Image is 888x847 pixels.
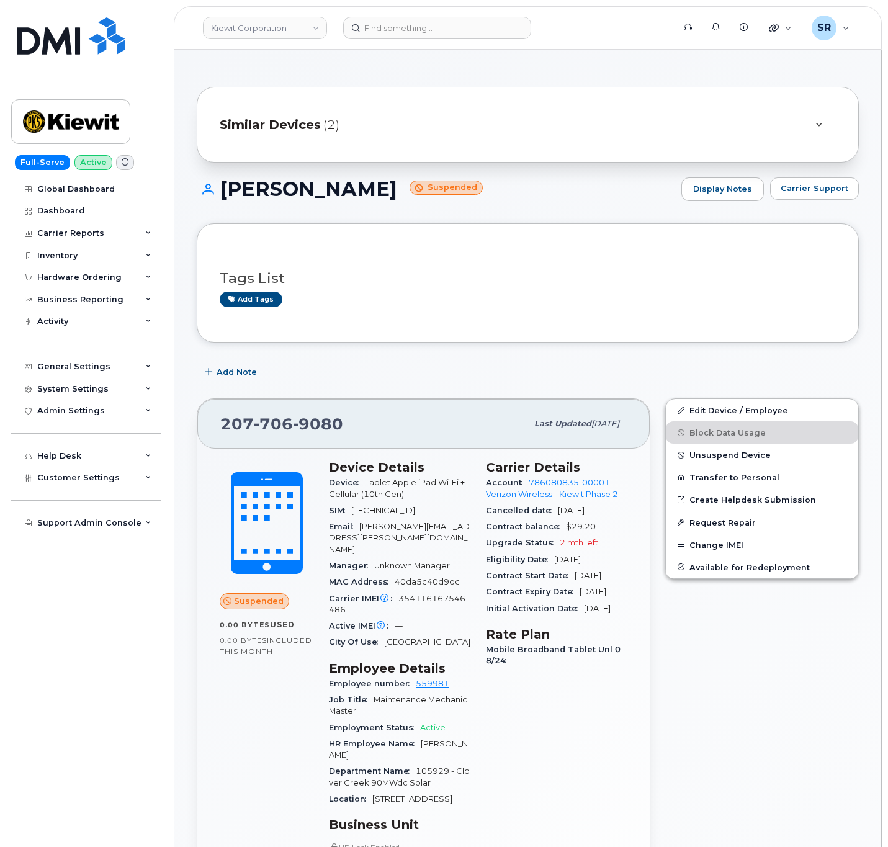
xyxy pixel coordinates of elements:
[584,604,611,613] span: [DATE]
[420,723,446,732] span: Active
[834,793,879,838] iframe: Messenger Launcher
[666,399,858,421] a: Edit Device / Employee
[329,695,374,704] span: Job Title
[575,571,601,580] span: [DATE]
[329,679,416,688] span: Employee number
[372,794,452,804] span: [STREET_ADDRESS]
[217,366,257,378] span: Add Note
[781,182,848,194] span: Carrier Support
[410,181,483,195] small: Suspended
[351,506,415,515] span: [TECHNICAL_ID]
[591,419,619,428] span: [DATE]
[486,478,529,487] span: Account
[329,478,365,487] span: Device
[486,506,558,515] span: Cancelled date
[486,571,575,580] span: Contract Start Date
[329,695,467,715] span: Maintenance Mechanic Master
[329,794,372,804] span: Location
[293,415,343,433] span: 9080
[666,511,858,534] button: Request Repair
[329,661,471,676] h3: Employee Details
[558,506,585,515] span: [DATE]
[220,621,270,629] span: 0.00 Bytes
[329,594,465,614] span: 354116167546486
[254,415,293,433] span: 706
[234,595,284,607] span: Suspended
[666,488,858,511] a: Create Helpdesk Submission
[220,292,282,307] a: Add tags
[666,556,858,578] button: Available for Redeployment
[329,522,470,554] span: [PERSON_NAME][EMAIL_ADDRESS][PERSON_NAME][DOMAIN_NAME]
[329,561,374,570] span: Manager
[329,766,416,776] span: Department Name
[534,419,591,428] span: Last updated
[395,621,403,630] span: —
[329,739,421,748] span: HR Employee Name
[329,637,384,647] span: City Of Use
[416,679,449,688] a: 559981
[681,177,764,201] a: Display Notes
[486,627,628,642] h3: Rate Plan
[329,766,470,787] span: 105929 - Clover Creek 90MWdc Solar
[486,522,566,531] span: Contract balance
[220,636,267,645] span: 0.00 Bytes
[666,534,858,556] button: Change IMEI
[486,587,580,596] span: Contract Expiry Date
[486,538,560,547] span: Upgrade Status
[666,421,858,444] button: Block Data Usage
[220,271,836,286] h3: Tags List
[329,506,351,515] span: SIM
[666,466,858,488] button: Transfer to Personal
[197,178,675,200] h1: [PERSON_NAME]
[197,361,267,383] button: Add Note
[486,604,584,613] span: Initial Activation Date
[486,478,618,498] a: 786080835-00001 - Verizon Wireless - Kiewit Phase 2
[329,577,395,586] span: MAC Address
[689,450,771,460] span: Unsuspend Device
[554,555,581,564] span: [DATE]
[329,621,395,630] span: Active IMEI
[329,460,471,475] h3: Device Details
[666,444,858,466] button: Unsuspend Device
[560,538,598,547] span: 2 mth left
[270,620,295,629] span: used
[220,116,321,134] span: Similar Devices
[486,555,554,564] span: Eligibility Date
[395,577,460,586] span: 40da5c40d9dc
[384,637,470,647] span: [GEOGRAPHIC_DATA]
[220,415,343,433] span: 207
[329,817,471,832] h3: Business Unit
[374,561,450,570] span: Unknown Manager
[770,177,859,200] button: Carrier Support
[486,645,621,665] span: Mobile Broadband Tablet Unl 08/24
[689,562,810,571] span: Available for Redeployment
[329,478,465,498] span: Tablet Apple iPad Wi-Fi + Cellular (10th Gen)
[486,460,628,475] h3: Carrier Details
[566,522,596,531] span: $29.20
[323,116,339,134] span: (2)
[329,594,398,603] span: Carrier IMEI
[329,522,359,531] span: Email
[329,723,420,732] span: Employment Status
[580,587,606,596] span: [DATE]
